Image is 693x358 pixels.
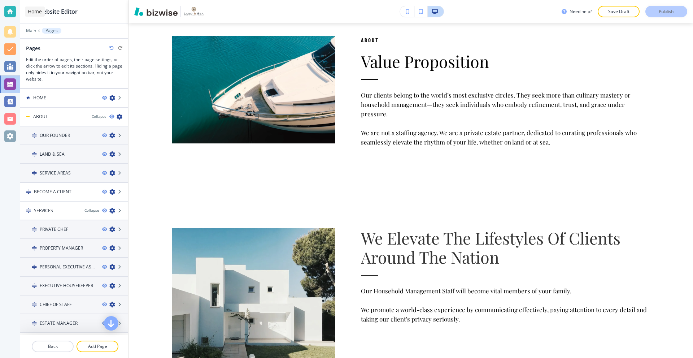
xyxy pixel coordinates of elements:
div: DragLAND & SEA [20,145,128,164]
h2: Website Editor [38,7,78,16]
h4: SERVICES [34,207,53,214]
h4: PRIVATE CHEF [40,226,68,233]
h3: Edit the order of pages, their page settings, or click the arrow to edit its sections. Hiding a p... [26,56,122,82]
div: DragPERSONAL EXECUTIVE ASSISTANT [20,258,128,277]
div: DragBECOME A CANDIDATE [20,333,128,352]
h4: HOME [33,95,46,101]
div: DragSERVICE AREAS [20,164,128,183]
button: Main [26,28,36,33]
p: Value Proposition [361,52,650,71]
button: Save Draft [598,6,640,17]
p: We promote a world-class experience by communicating effectively, paying attention to every detai... [361,305,650,324]
p: Save Draft [607,8,630,15]
img: Drag [32,227,37,232]
div: DragESTATE MANAGER [20,314,128,333]
img: Drag [26,189,31,194]
div: DragCHIEF OF STAFF [20,296,128,314]
h4: LAND & SEA [40,151,65,158]
h4: EXECUTIVE HOUSEKEEPER [40,282,93,289]
button: Collapse [84,208,99,213]
button: Add Page [77,341,118,352]
img: Drag [32,171,37,176]
h4: CHIEF OF STAFF [40,301,71,308]
p: Add Page [77,343,118,350]
p: Pages [45,28,58,33]
p: Back [32,343,73,350]
div: DragPROPERTY MANAGER [20,239,128,258]
div: ABOUTCollapseDragOUR FOUNDERDragLAND & SEADragSERVICE AREAS [20,108,128,183]
p: About [361,36,650,44]
img: Bizwise Logo [134,7,178,16]
h4: ABOUT [33,113,48,120]
button: Collapse [92,114,106,119]
img: Drag [32,302,37,307]
button: Pages [42,28,61,34]
h2: Pages [26,44,40,52]
img: Drag [26,208,31,213]
img: Drag [32,264,37,269]
div: DragSERVICESCollapseDragPRIVATE CHEFDragPROPERTY MANAGERDragPERSONAL EXECUTIVE ASSISTANTDragEXECU... [20,202,128,333]
img: Drag [32,246,37,251]
span: We Elevate The Lifestyles Of Clients Around The Nation [361,227,624,268]
p: Our Household Management Staff will become vital members of your family. [361,286,650,296]
p: Our clients belong to the world’s most exclusive circles. They seek more than culinary mastery or... [361,90,650,118]
h4: PROPERTY MANAGER [40,245,83,251]
h3: Need help? [570,8,592,15]
div: DragEXECUTIVE HOUSEKEEPER [20,277,128,296]
h4: PERSONAL EXECUTIVE ASSISTANT [40,264,96,270]
button: Back [32,341,74,352]
div: HOME [20,89,128,108]
h4: OUR FOUNDER [40,132,70,139]
div: DragOUR FOUNDER [20,126,128,145]
div: DragPRIVATE CHEF [20,220,128,239]
h4: SERVICE AREAS [40,170,71,176]
img: Drag [32,133,37,138]
div: DragBECOME A CLIENT [20,183,128,202]
p: We are not a staffing agency. We are a private estate partner, dedicated to curating professional... [361,128,650,147]
img: Drag [32,283,37,288]
img: Your Logo [184,7,204,16]
h4: ESTATE MANAGER [40,320,78,327]
img: Drag [32,152,37,157]
img: Drag [32,321,37,326]
h4: BECOME A CLIENT [34,189,71,195]
p: Home [28,8,42,15]
img: 05040a5962379088cabc92360bef3f94.webp [172,36,335,143]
